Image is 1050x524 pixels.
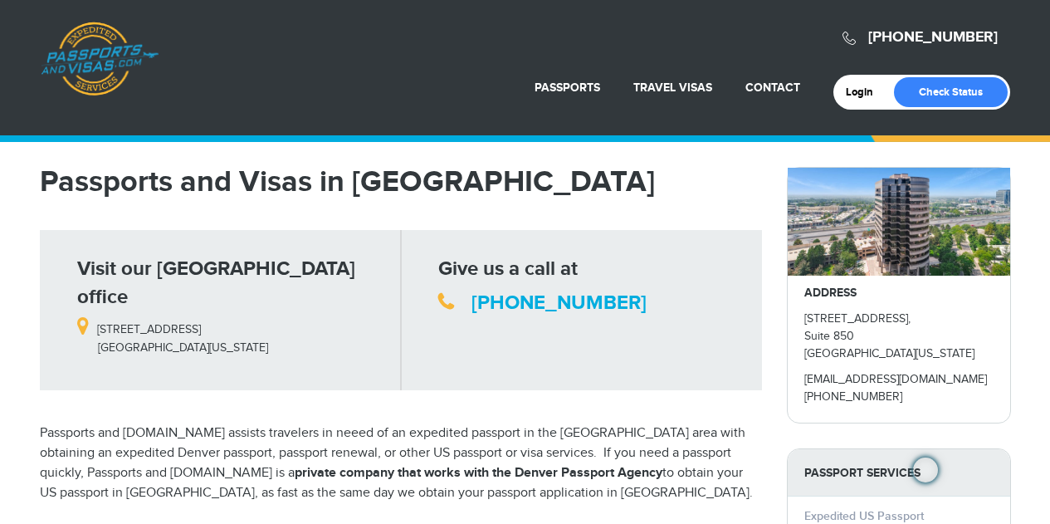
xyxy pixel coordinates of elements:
[745,81,800,95] a: Contact
[295,465,662,481] strong: private company that works with the Denver Passport Agency
[471,291,647,315] a: [PHONE_NUMBER]
[804,509,924,523] a: Expedited US Passport
[77,257,355,309] strong: Visit our [GEOGRAPHIC_DATA] office
[40,424,762,503] p: Passports and [DOMAIN_NAME] assists travelers in neeed of an expedited passport in the [GEOGRAPHI...
[846,86,885,99] a: Login
[804,286,857,300] strong: ADDRESS
[894,77,1008,107] a: Check Status
[788,449,1010,497] strong: PASSPORT SERVICES
[40,167,762,197] h1: Passports and Visas in [GEOGRAPHIC_DATA]
[804,311,994,363] p: [STREET_ADDRESS], Suite 850 [GEOGRAPHIC_DATA][US_STATE]
[438,257,578,281] strong: Give us a call at
[804,373,987,386] a: [EMAIL_ADDRESS][DOMAIN_NAME]
[804,389,994,406] p: [PHONE_NUMBER]
[788,168,1010,276] img: passportsandvisas_denver_5251_dtc_parkway_-_28de80_-_029b8f063c7946511503b0bb3931d518761db640.jpg
[535,81,600,95] a: Passports
[633,81,712,95] a: Travel Visas
[41,22,159,96] a: Passports & [DOMAIN_NAME]
[77,311,388,356] p: [STREET_ADDRESS] [GEOGRAPHIC_DATA][US_STATE]
[868,28,998,47] a: [PHONE_NUMBER]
